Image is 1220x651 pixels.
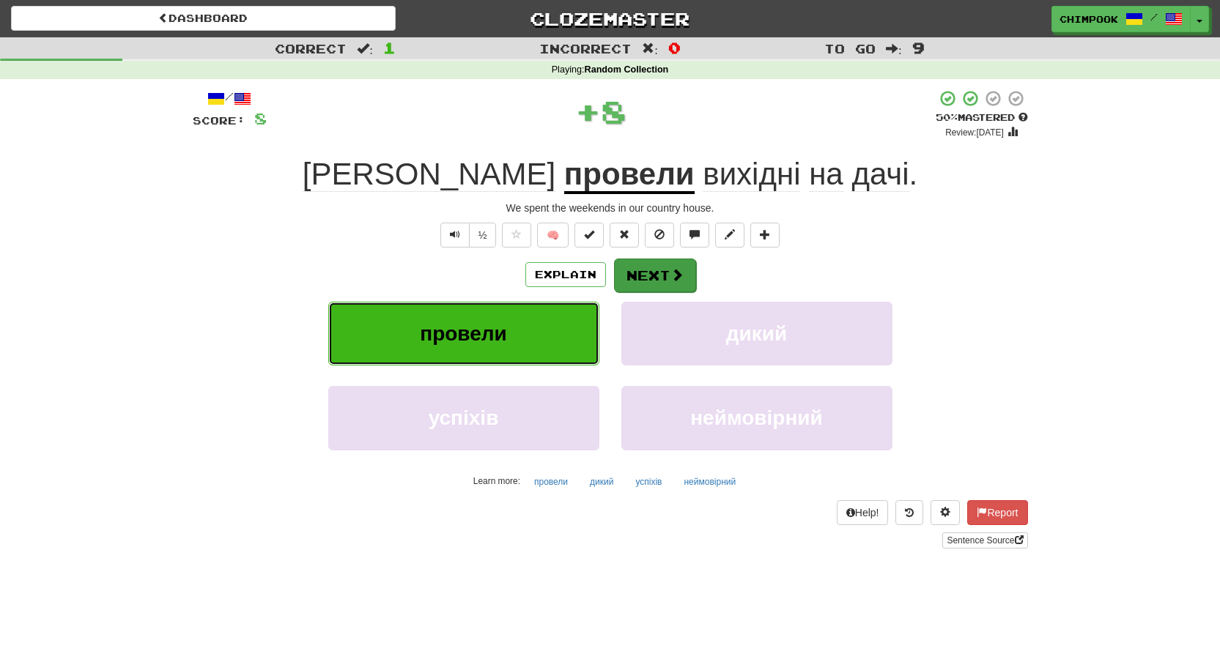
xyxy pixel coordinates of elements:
span: / [1150,12,1158,22]
button: дикий [582,471,621,493]
span: 8 [254,109,267,127]
button: ½ [469,223,497,248]
small: Learn more: [473,476,520,486]
button: Next [614,258,696,292]
button: Round history (alt+y) [895,500,923,525]
span: chimpook [1060,12,1118,26]
div: Text-to-speech controls [437,223,497,248]
span: Correct [275,41,347,56]
button: провели [526,471,576,493]
button: провели [328,302,599,365]
small: Review: [DATE] [945,127,1004,138]
span: 50 % [936,111,958,123]
span: вихідні [703,157,800,192]
button: Favorite sentence (alt+f) [502,223,531,248]
button: Report [967,500,1027,525]
a: chimpook / [1051,6,1191,32]
span: [PERSON_NAME] [303,157,555,192]
button: Set this sentence to 100% Mastered (alt+m) [574,223,604,248]
span: Score: [193,114,245,127]
div: / [193,89,267,108]
button: Discuss sentence (alt+u) [680,223,709,248]
button: 🧠 [537,223,569,248]
span: . [695,157,918,192]
span: 9 [912,39,925,56]
strong: Random Collection [585,64,669,75]
button: успіхів [627,471,670,493]
span: дачі [851,157,909,192]
span: To go [824,41,876,56]
u: провели [564,157,695,194]
span: + [575,89,601,133]
span: 8 [601,93,626,130]
button: Add to collection (alt+a) [750,223,780,248]
span: : [642,42,658,55]
span: провели [420,322,507,345]
button: успіхів [328,386,599,450]
button: Help! [837,500,889,525]
button: Explain [525,262,606,287]
button: Edit sentence (alt+d) [715,223,744,248]
a: Dashboard [11,6,396,31]
button: Reset to 0% Mastered (alt+r) [610,223,639,248]
button: Ignore sentence (alt+i) [645,223,674,248]
span: на [809,157,843,192]
span: неймовірний [690,406,823,429]
button: неймовірний [621,386,892,450]
button: дикий [621,302,892,365]
span: : [886,42,902,55]
span: 1 [383,39,396,56]
button: неймовірний [676,471,744,493]
a: Sentence Source [942,532,1027,548]
div: We spent the weekends in our country house. [193,201,1028,215]
span: : [357,42,373,55]
span: успіхів [429,406,499,429]
a: Clozemaster [418,6,802,31]
button: Play sentence audio (ctl+space) [440,223,470,248]
div: Mastered [936,111,1028,124]
span: Incorrect [539,41,632,56]
span: 0 [668,39,681,56]
span: дикий [726,322,787,345]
